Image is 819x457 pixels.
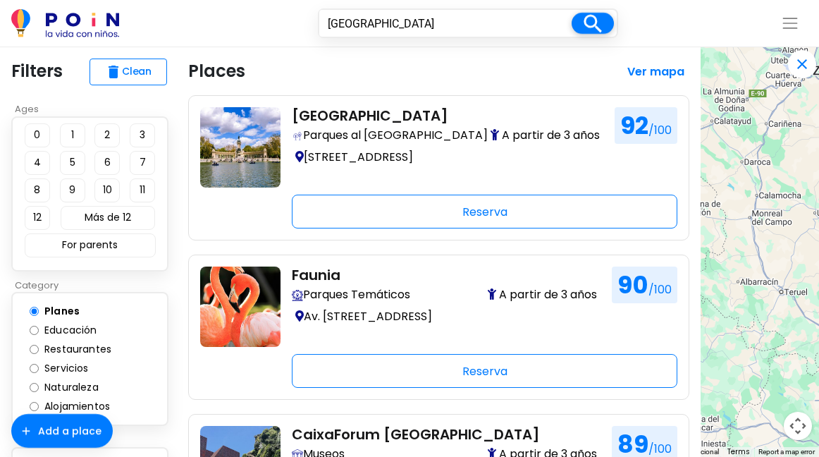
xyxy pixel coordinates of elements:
p: Av. [STREET_ADDRESS] [292,306,601,327]
label: Naturaleza [41,380,113,395]
button: 0 [25,123,50,147]
h1: 92 [615,107,677,144]
p: Places [188,59,245,84]
button: 7 [130,151,155,175]
label: Alojamientos [41,399,124,414]
label: Servicios [41,361,103,376]
img: planes-con-ninos-en-madrid-parque-tematico-zoo-faunia [200,267,281,347]
button: Add a place [11,414,113,448]
button: For parents [25,233,156,257]
button: 3 [130,123,155,147]
span: Parques Temáticos [292,286,410,303]
span: A partir de 3 años [488,286,601,303]
h1: 90 [612,267,677,303]
input: Where? [319,10,572,37]
p: Category [11,279,177,293]
img: POiN [11,9,119,37]
button: 9 [60,178,85,202]
span: /100 [648,281,672,298]
button: Ver mapa [622,59,689,85]
a: planes-con-ninos-en-madrid-parque-tematico-zoo-faunia Faunia Vive la magia en parques temáticos a... [200,267,677,388]
button: deleteClean [90,59,167,85]
img: Vive la magia en parques temáticos adaptados para familias. Atracciones por edades, accesos cómod... [292,290,303,301]
img: al-aire-libre-con-ninos-en-madrid-parque-de-el-retiro [200,107,281,188]
img: Encuentra en POiN los mejores lugares al aire libre para ir con niños valorados por familias real... [292,130,303,142]
h2: Faunia [292,267,601,284]
button: Más de 12 [61,206,155,230]
h2: CaixaForum [GEOGRAPHIC_DATA] [292,426,601,443]
button: 12 [25,206,50,230]
p: Filters [11,59,63,84]
p: Ages [11,102,177,116]
div: Reserva [292,195,677,228]
button: 10 [94,178,120,202]
button: Toggle navigation [772,11,808,35]
label: Educación [41,323,111,338]
div: Reserva [292,354,677,388]
button: 4 [25,151,50,175]
label: Planes [41,304,94,319]
span: A partir de 3 años [491,127,603,144]
span: delete [105,63,122,80]
button: 6 [94,151,120,175]
i: search [581,11,605,36]
button: 11 [130,178,155,202]
button: 2 [94,123,120,147]
span: /100 [648,441,672,457]
span: Parques al [GEOGRAPHIC_DATA] [292,127,488,144]
h2: [GEOGRAPHIC_DATA] [292,107,603,124]
button: 1 [60,123,85,147]
p: [STREET_ADDRESS] [292,147,603,167]
button: 5 [60,151,85,175]
span: /100 [648,122,672,138]
a: al-aire-libre-con-ninos-en-madrid-parque-de-el-retiro [GEOGRAPHIC_DATA] Encuentra en POiN los mej... [200,107,677,228]
label: Restaurantes [41,342,125,357]
button: 8 [25,178,50,202]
